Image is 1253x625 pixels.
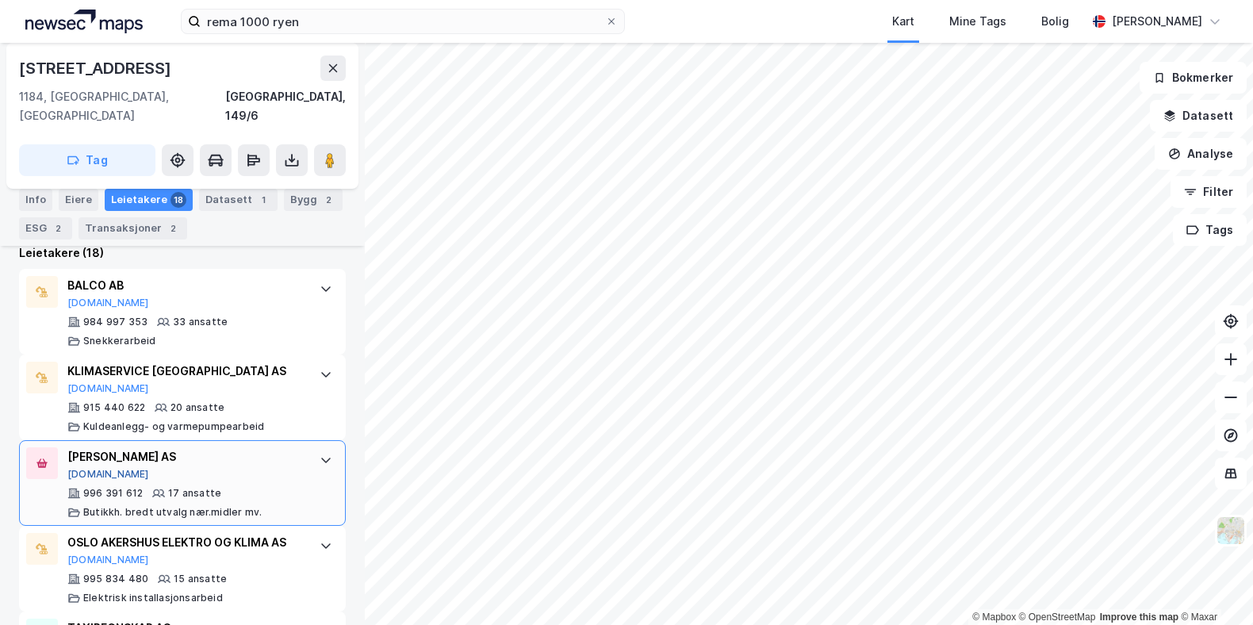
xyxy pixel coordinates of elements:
[19,243,346,263] div: Leietakere (18)
[168,487,221,500] div: 17 ansatte
[173,316,228,328] div: 33 ansatte
[67,362,304,381] div: KLIMASERVICE [GEOGRAPHIC_DATA] AS
[284,189,343,211] div: Bygg
[171,401,224,414] div: 20 ansatte
[79,217,187,240] div: Transaksjoner
[1174,549,1253,625] div: Kontrollprogram for chat
[1100,612,1178,623] a: Improve this map
[892,12,914,31] div: Kart
[83,573,148,585] div: 995 834 480
[67,382,149,395] button: [DOMAIN_NAME]
[19,87,225,125] div: 1184, [GEOGRAPHIC_DATA], [GEOGRAPHIC_DATA]
[19,217,72,240] div: ESG
[83,420,264,433] div: Kuldeanlegg- og varmepumpearbeid
[1155,138,1247,170] button: Analyse
[83,487,143,500] div: 996 391 612
[1173,214,1247,246] button: Tags
[201,10,605,33] input: Søk på adresse, matrikkel, gårdeiere, leietakere eller personer
[67,297,149,309] button: [DOMAIN_NAME]
[67,533,304,552] div: OSLO AKERSHUS ELEKTRO OG KLIMA AS
[19,56,174,81] div: [STREET_ADDRESS]
[83,316,148,328] div: 984 997 353
[19,189,52,211] div: Info
[1150,100,1247,132] button: Datasett
[1041,12,1069,31] div: Bolig
[83,592,223,604] div: Elektrisk installasjonsarbeid
[972,612,1016,623] a: Mapbox
[19,144,155,176] button: Tag
[59,189,98,211] div: Eiere
[25,10,143,33] img: logo.a4113a55bc3d86da70a041830d287a7e.svg
[225,87,346,125] div: [GEOGRAPHIC_DATA], 149/6
[67,554,149,566] button: [DOMAIN_NAME]
[67,276,304,295] div: BALCO AB
[67,468,149,481] button: [DOMAIN_NAME]
[949,12,1006,31] div: Mine Tags
[174,573,227,585] div: 15 ansatte
[171,192,186,208] div: 18
[320,192,336,208] div: 2
[255,192,271,208] div: 1
[1019,612,1096,623] a: OpenStreetMap
[1174,549,1253,625] iframe: Chat Widget
[199,189,278,211] div: Datasett
[83,401,145,414] div: 915 440 622
[50,220,66,236] div: 2
[105,189,193,211] div: Leietakere
[165,220,181,236] div: 2
[83,335,156,347] div: Snekkerarbeid
[1140,62,1247,94] button: Bokmerker
[67,447,304,466] div: [PERSON_NAME] AS
[1112,12,1202,31] div: [PERSON_NAME]
[1216,516,1246,546] img: Z
[83,506,262,519] div: Butikkh. bredt utvalg nær.midler mv.
[1171,176,1247,208] button: Filter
